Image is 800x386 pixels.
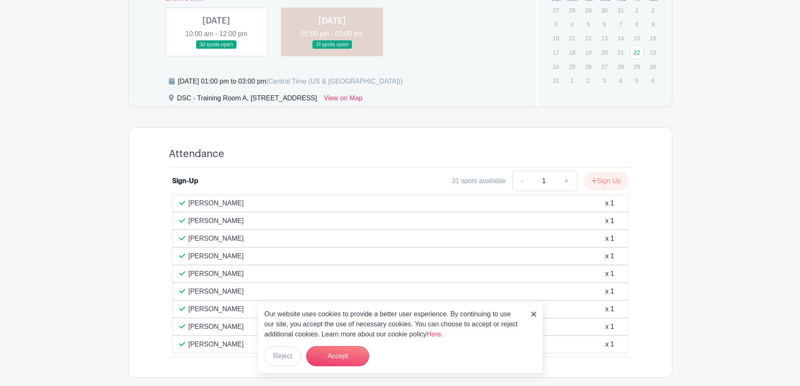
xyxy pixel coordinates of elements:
[598,18,611,31] p: 6
[646,4,660,17] p: 2
[565,32,579,45] p: 11
[189,216,244,226] p: [PERSON_NAME]
[598,60,611,73] p: 27
[189,269,244,279] p: [PERSON_NAME]
[565,46,579,59] p: 18
[565,60,579,73] p: 25
[605,251,614,261] div: x 1
[324,93,362,107] a: View on Map
[189,198,244,208] p: [PERSON_NAME]
[605,234,614,244] div: x 1
[646,74,660,87] p: 6
[605,304,614,314] div: x 1
[189,304,244,314] p: [PERSON_NAME]
[178,76,403,87] div: [DATE] 01:00 pm to 03:00 pm
[189,286,244,297] p: [PERSON_NAME]
[581,18,595,31] p: 5
[605,216,614,226] div: x 1
[630,60,644,73] p: 29
[549,60,563,73] p: 24
[646,46,660,59] p: 23
[549,18,563,31] p: 3
[630,4,644,17] p: 1
[549,32,563,45] p: 10
[581,74,595,87] p: 2
[189,322,244,332] p: [PERSON_NAME]
[646,60,660,73] p: 30
[605,339,614,349] div: x 1
[598,32,611,45] p: 13
[581,4,595,17] p: 29
[598,46,611,59] p: 20
[646,18,660,31] p: 9
[189,251,244,261] p: [PERSON_NAME]
[531,312,536,317] img: close_button-5f87c8562297e5c2d7936805f587ecaba9071eb48480494691a3f1689db116b3.svg
[581,60,595,73] p: 26
[630,18,644,31] p: 8
[614,4,627,17] p: 31
[177,93,317,107] div: DSC - Training Room A, [STREET_ADDRESS]
[630,74,644,87] p: 5
[549,4,563,17] p: 27
[189,234,244,244] p: [PERSON_NAME]
[169,148,224,160] h4: Attendance
[605,198,614,208] div: x 1
[614,18,627,31] p: 7
[427,331,441,338] a: Here
[452,176,506,186] div: 31 spots available
[584,172,628,190] button: Sign Up
[549,46,563,59] p: 17
[556,171,577,191] a: +
[581,32,595,45] p: 12
[598,74,611,87] p: 3
[189,339,244,349] p: [PERSON_NAME]
[265,346,301,366] button: Reject
[598,4,611,17] p: 30
[565,18,579,31] p: 4
[266,78,403,85] span: (Central Time (US & [GEOGRAPHIC_DATA]))
[605,286,614,297] div: x 1
[605,322,614,332] div: x 1
[172,176,198,186] div: Sign-Up
[512,171,532,191] a: -
[549,74,563,87] p: 31
[646,32,660,45] p: 16
[614,46,627,59] p: 21
[630,45,644,59] a: 22
[565,74,579,87] p: 1
[614,60,627,73] p: 28
[630,32,644,45] p: 15
[614,74,627,87] p: 4
[581,46,595,59] p: 19
[265,309,522,339] p: Our website uses cookies to provide a better user experience. By continuing to use our site, you ...
[306,346,369,366] button: Accept
[605,269,614,279] div: x 1
[614,32,627,45] p: 14
[565,4,579,17] p: 28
